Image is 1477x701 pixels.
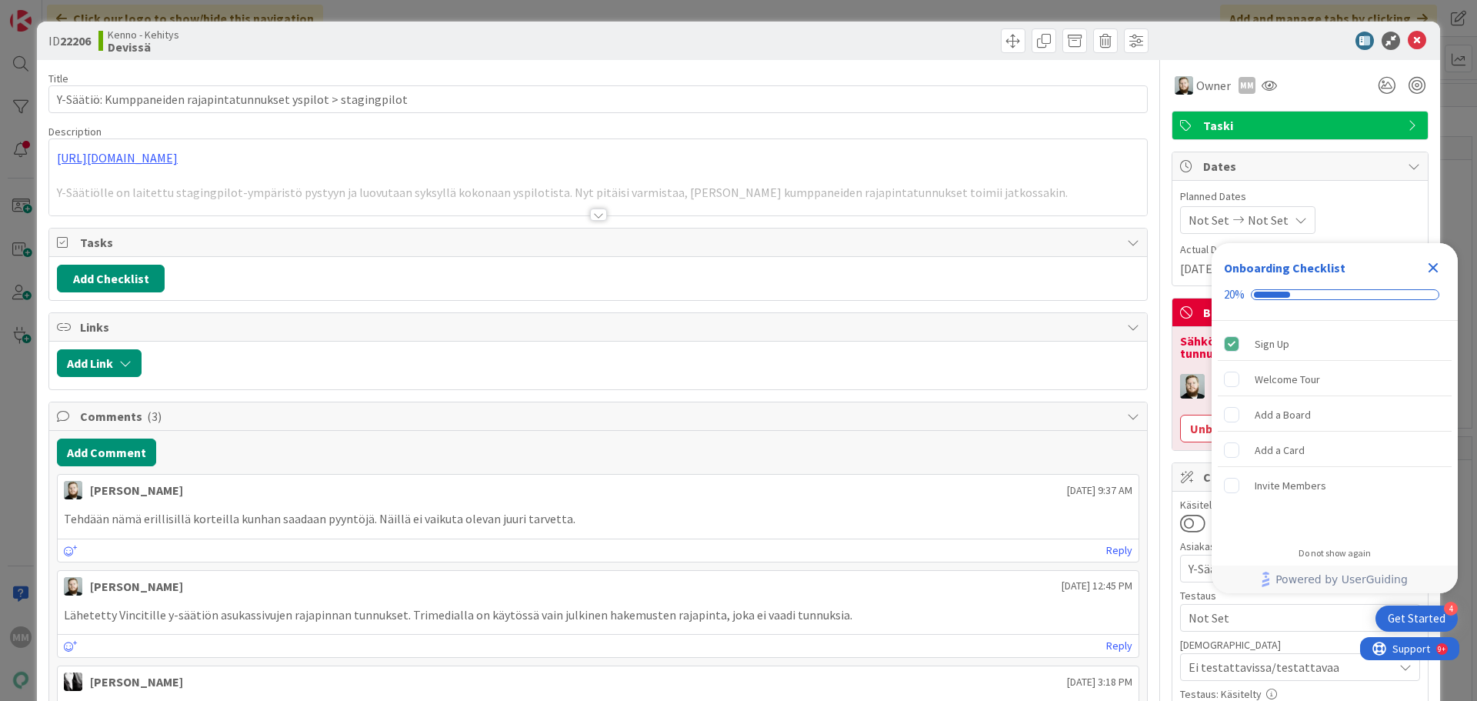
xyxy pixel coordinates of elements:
div: MM [1239,77,1255,94]
span: Not Set [1189,609,1393,627]
div: Welcome Tour is incomplete. [1218,362,1452,396]
div: Checklist Container [1212,243,1458,593]
span: [DATE] [1180,259,1217,278]
b: Devissä [108,41,179,53]
span: Ei testattavissa/testattavaa [1189,658,1393,676]
a: Reply [1106,541,1132,560]
span: Block [1203,303,1400,322]
div: Sähköpostiosoitteet jonne toimittaa tunnukset [1180,335,1420,359]
button: Add Comment [57,439,156,466]
div: Checklist progress: 20% [1224,288,1445,302]
a: [URL][DOMAIN_NAME] [57,150,178,165]
span: Actual Dates [1180,242,1420,258]
div: Welcome Tour [1255,370,1320,389]
span: [DATE] 9:37 AM [1067,482,1132,499]
span: [DATE] 12:45 PM [1062,578,1132,594]
button: Unblock [1180,415,1247,442]
div: Close Checklist [1421,255,1445,280]
span: ID [48,32,91,50]
div: Sign Up [1255,335,1289,353]
div: Invite Members is incomplete. [1218,469,1452,502]
div: Käsitelty suunnittelussa [1180,499,1420,510]
p: Tehdään nämä erillisillä korteilla kunhan saadaan pyyntöjä. Näillä ei vaikuta olevan juuri tarvetta. [64,510,1132,528]
div: Testaus: Käsitelty [1180,689,1420,699]
div: [PERSON_NAME] [90,577,183,596]
span: Support [32,2,70,21]
span: ( 3 ) [147,409,162,424]
div: Add a Board is incomplete. [1218,398,1452,432]
button: Add Link [57,349,142,377]
span: Not Set [1189,211,1229,229]
button: Add Checklist [57,265,165,292]
div: Do not show again [1299,547,1371,559]
input: type card name here... [48,85,1148,113]
img: SH [1180,374,1205,399]
a: Powered by UserGuiding [1219,566,1450,593]
div: Sign Up is complete. [1218,327,1452,361]
span: Links [80,318,1119,336]
span: [DATE] 3:18 PM [1067,674,1132,690]
span: Dates [1203,157,1400,175]
div: Add a Card [1255,441,1305,459]
div: 20% [1224,288,1245,302]
label: Title [48,72,68,85]
span: Taski [1203,116,1400,135]
img: SH [64,481,82,499]
span: Tasks [80,233,1119,252]
div: 4 [1444,602,1458,616]
div: Asiakas [1180,541,1420,552]
div: Footer [1212,566,1458,593]
div: Invite Members [1255,476,1326,495]
div: Add a Board [1255,406,1311,424]
a: Reply [1106,636,1132,656]
span: Kenno - Kehitys [108,28,179,41]
div: Testaus [1180,590,1420,601]
span: Comments [80,407,1119,426]
div: 9+ [78,6,85,18]
div: Checklist items [1212,321,1458,537]
div: [PERSON_NAME] [90,673,183,691]
span: Description [48,125,102,139]
img: SH [1175,76,1193,95]
span: Powered by UserGuiding [1275,570,1408,589]
div: Get Started [1388,611,1445,626]
img: SH [64,577,82,596]
div: Onboarding Checklist [1224,259,1345,277]
span: Owner [1196,76,1231,95]
div: [DEMOGRAPHIC_DATA] [1180,639,1420,650]
span: Custom Fields [1203,468,1400,486]
span: Not Set [1248,211,1289,229]
span: Planned Dates [1180,189,1420,205]
div: Add a Card is incomplete. [1218,433,1452,467]
div: Open Get Started checklist, remaining modules: 4 [1375,606,1458,632]
img: KV [64,673,82,691]
p: Lähetetty Vincitille y-säätiön asukassivujen rajapinnan tunnukset. Trimedialla on käytössä vain j... [64,606,1132,624]
b: 22206 [60,33,91,48]
span: Y-Säätiö [1189,559,1393,578]
div: [PERSON_NAME] [90,481,183,499]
